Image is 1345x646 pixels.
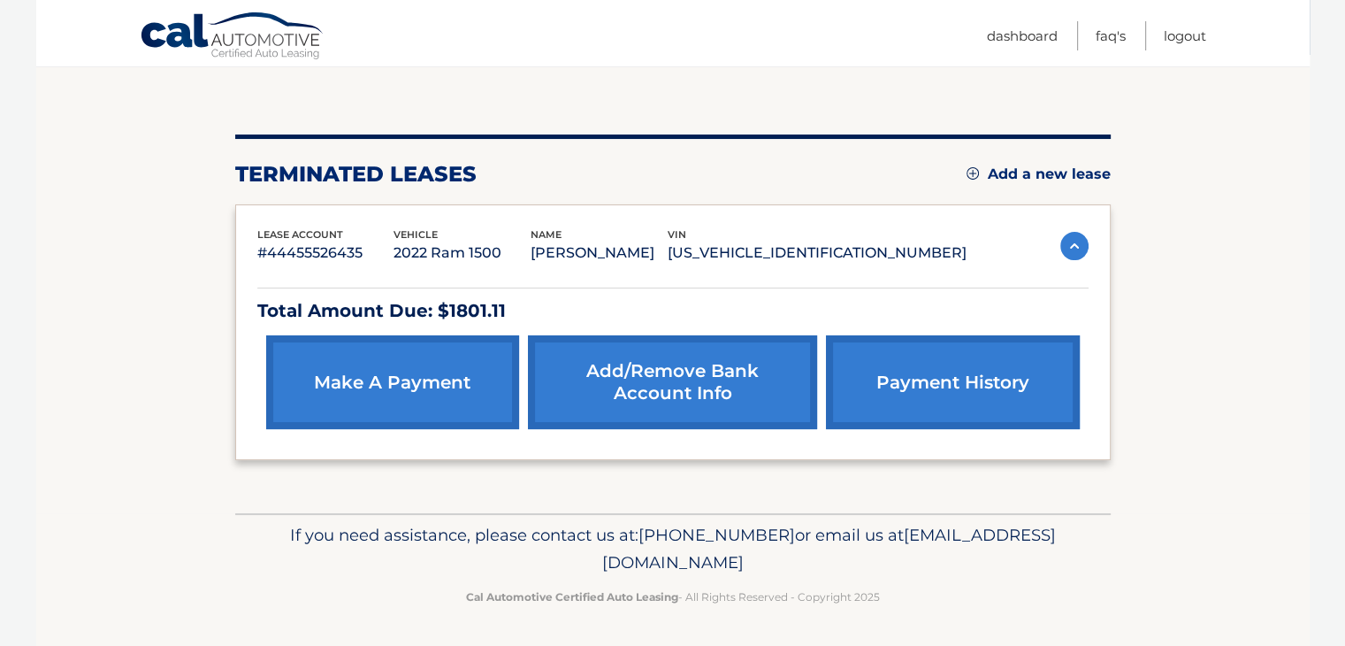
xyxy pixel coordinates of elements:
a: Add/Remove bank account info [528,335,817,429]
span: [PHONE_NUMBER] [638,525,795,545]
p: Total Amount Due: $1801.11 [257,296,1089,327]
a: Dashboard [987,21,1058,50]
a: Add a new lease [967,165,1111,183]
span: vin [668,228,686,241]
a: make a payment [266,335,519,429]
p: #44455526435 [257,241,394,265]
img: add.svg [967,167,979,180]
p: [PERSON_NAME] [531,241,668,265]
p: - All Rights Reserved - Copyright 2025 [247,588,1099,606]
img: accordion-active.svg [1060,232,1089,260]
span: lease account [257,228,343,241]
a: Logout [1164,21,1206,50]
a: Cal Automotive [140,12,325,63]
p: [US_VEHICLE_IDENTIFICATION_NUMBER] [668,241,967,265]
span: name [531,228,562,241]
p: 2022 Ram 1500 [394,241,531,265]
a: payment history [826,335,1079,429]
h2: terminated leases [235,161,477,188]
p: If you need assistance, please contact us at: or email us at [247,521,1099,578]
strong: Cal Automotive Certified Auto Leasing [466,590,678,604]
span: vehicle [394,228,438,241]
a: FAQ's [1096,21,1126,50]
